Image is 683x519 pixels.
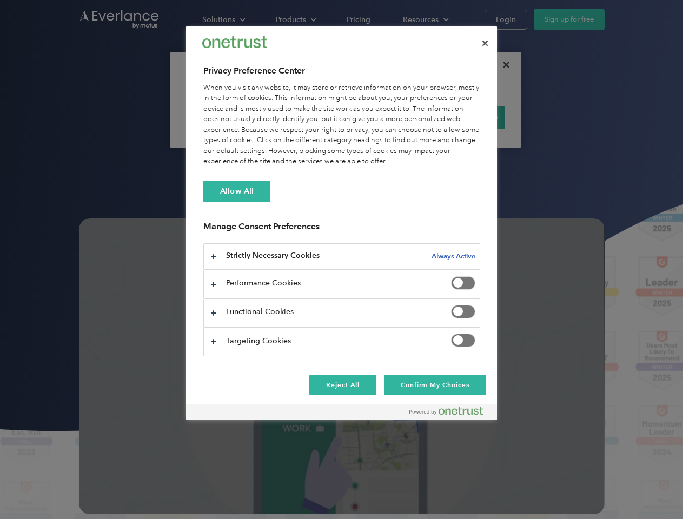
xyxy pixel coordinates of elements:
img: Everlance [202,36,267,48]
img: Powered by OneTrust Opens in a new Tab [409,407,483,415]
input: Submit [79,64,134,87]
button: Close [473,31,497,55]
div: Preference center [186,26,497,420]
div: Everlance [202,31,267,53]
div: Privacy Preference Center [186,26,497,420]
h3: Manage Consent Preferences [203,221,480,238]
h2: Privacy Preference Center [203,64,480,77]
button: Reject All [309,375,376,395]
button: Confirm My Choices [384,375,486,395]
button: Allow All [203,181,270,202]
div: When you visit any website, it may store or retrieve information on your browser, mostly in the f... [203,83,480,167]
a: Powered by OneTrust Opens in a new Tab [409,407,492,420]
